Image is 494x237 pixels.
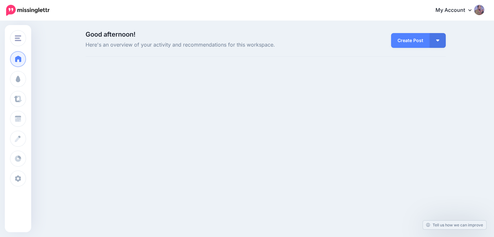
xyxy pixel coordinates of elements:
span: Here's an overview of your activity and recommendations for this workspace. [86,41,323,49]
img: menu.png [15,35,21,41]
a: Tell us how we can improve [423,221,486,229]
img: arrow-down-white.png [436,39,439,41]
a: Create Post [391,33,430,48]
a: My Account [429,3,484,18]
span: Good afternoon! [86,31,135,38]
img: Missinglettr [6,5,50,16]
